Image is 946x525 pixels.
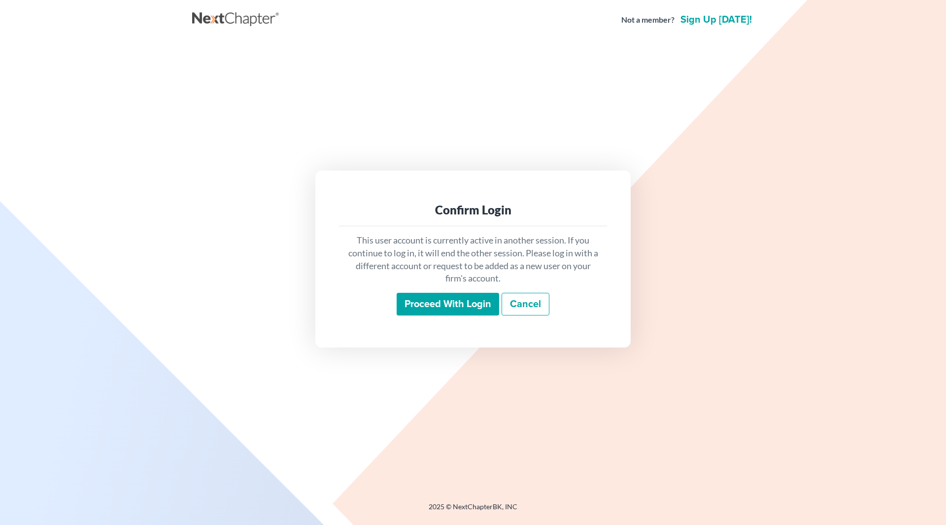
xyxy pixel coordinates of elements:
[347,234,599,285] p: This user account is currently active in another session. If you continue to log in, it will end ...
[347,202,599,218] div: Confirm Login
[678,15,754,25] a: Sign up [DATE]!
[621,14,675,26] strong: Not a member?
[397,293,499,315] input: Proceed with login
[192,502,754,520] div: 2025 © NextChapterBK, INC
[502,293,549,315] a: Cancel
